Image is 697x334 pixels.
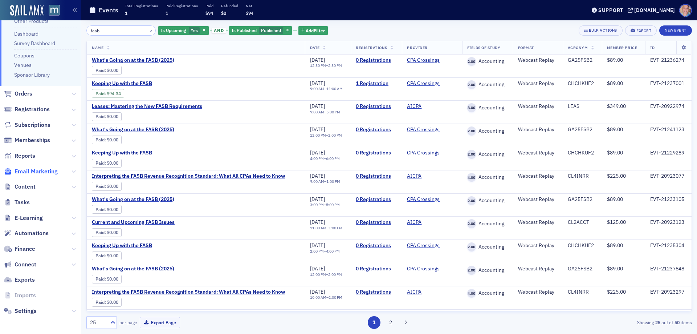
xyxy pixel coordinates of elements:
[310,202,324,207] time: 3:00 PM
[95,137,107,142] span: :
[107,276,118,282] span: $0.00
[467,126,476,136] span: 2.00
[310,272,342,277] div: –
[15,136,50,144] span: Memberships
[140,317,180,328] button: Export Page
[92,150,214,156] a: Keeping Up with the FASB
[650,103,686,110] div: EVT-20922974
[607,45,637,50] span: Member Price
[15,276,35,284] span: Exports
[92,66,122,75] div: Paid: 0 - $0
[90,319,106,326] div: 25
[607,80,623,86] span: $89.00
[407,196,453,203] span: CPA Crossings
[95,299,107,305] span: :
[328,133,342,138] time: 2:00 PM
[326,109,340,114] time: 5:00 PM
[92,103,214,110] a: Leases: Mastering the New FASB Requirements
[246,10,253,16] span: $94
[467,289,476,298] span: 4.00
[407,80,440,87] a: CPA Crossings
[92,219,214,226] a: Current and Upcoming FASB Issues
[92,159,122,168] div: Paid: 0 - $0
[95,276,105,282] a: Paid
[607,173,626,179] span: $225.00
[95,184,105,189] a: Paid
[673,319,681,326] strong: 50
[95,184,107,189] span: :
[92,266,214,272] span: What's Going on at the FASB (2025)
[568,126,597,133] div: GA25FSB2
[95,253,105,258] a: Paid
[518,196,558,203] div: Webcast Replay
[15,121,50,129] span: Subscriptions
[467,80,476,89] span: 2.00
[328,272,342,277] time: 2:00 PM
[568,80,597,87] div: CHCHKUF2
[107,230,118,235] span: $0.00
[166,10,168,16] span: 1
[310,126,325,133] span: [DATE]
[467,45,501,50] span: Fields Of Study
[607,103,626,109] span: $349.00
[92,298,122,306] div: Paid: 0 - $0
[467,266,476,275] span: 2.00
[92,126,214,133] a: What's Going on at the FASB (2025)
[326,202,340,207] time: 5:00 PM
[407,80,453,87] span: CPA Crossings
[310,86,324,91] time: 9:00 AM
[518,126,558,133] div: Webcast Replay
[298,26,328,35] button: AddFilter
[625,25,657,36] button: Export
[568,219,597,226] div: CL2ACCT
[579,25,623,36] button: Bulk Actions
[310,133,342,138] div: –
[107,114,118,119] span: $0.00
[92,173,285,180] a: Interpreting the FASB Revenue Recognition Standard: What All CPAs Need to Know
[92,242,214,249] a: Keeping Up with the FASB
[310,156,340,161] div: –
[607,126,623,133] span: $89.00
[650,266,686,272] div: EVT-21237848
[310,179,340,184] div: –
[107,68,118,73] span: $0.00
[634,7,675,13] div: [DOMAIN_NAME]
[92,57,214,64] span: What's Going on at the FASB (2025)
[4,168,58,176] a: Email Marketing
[518,80,558,87] div: Webcast Replay
[476,267,504,274] span: Accounting
[328,63,342,68] time: 2:30 PM
[628,8,677,13] button: [DOMAIN_NAME]
[99,6,118,15] h1: Events
[518,103,558,110] div: Webcast Replay
[95,207,107,212] span: :
[356,173,397,180] a: 0 Registrations
[310,196,325,202] span: [DATE]
[4,245,35,253] a: Finance
[650,57,686,64] div: EVT-21236274
[407,57,440,64] a: CPA Crossings
[125,3,158,8] p: Total Registrations
[92,80,214,87] span: Keeping Up with the FASB
[495,319,692,326] div: Showing out of items
[310,179,324,184] time: 9:00 AM
[310,226,342,230] div: –
[4,152,35,160] a: Reports
[518,150,558,156] div: Webcast Replay
[310,86,343,91] div: –
[407,289,421,295] a: AICPA
[310,242,325,249] span: [DATE]
[95,137,105,142] a: Paid
[518,173,558,180] div: Webcast Replay
[92,89,124,98] div: Paid: 1 - $9434
[568,150,597,156] div: CHCHKUF2
[384,316,397,329] button: 2
[4,276,35,284] a: Exports
[356,57,397,64] a: 0 Registrations
[326,249,340,254] time: 4:00 PM
[407,173,453,180] span: AICPA
[210,28,228,33] button: and
[407,126,440,133] a: CPA Crossings
[92,45,103,50] span: Name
